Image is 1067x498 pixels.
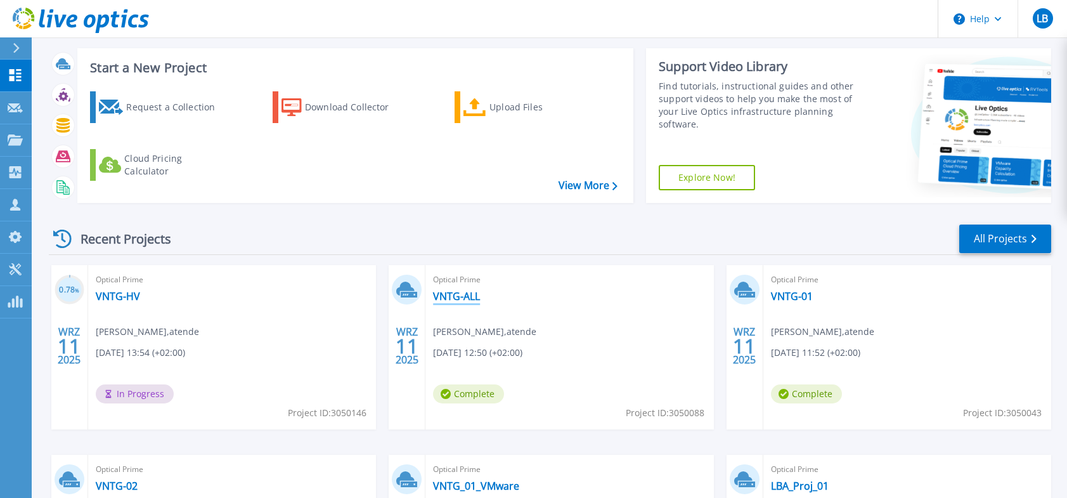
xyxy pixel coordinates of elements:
[395,323,419,369] div: WRZ 2025
[771,384,842,403] span: Complete
[433,273,706,287] span: Optical Prime
[433,346,522,360] span: [DATE] 12:50 (+02:00)
[126,95,228,120] div: Request a Collection
[49,223,188,254] div: Recent Projects
[433,462,706,476] span: Optical Prime
[96,325,199,339] span: [PERSON_NAME] , atende
[433,384,504,403] span: Complete
[96,462,368,476] span: Optical Prime
[96,346,185,360] span: [DATE] 13:54 (+02:00)
[455,91,596,123] a: Upload Files
[559,180,618,192] a: View More
[963,406,1042,420] span: Project ID: 3050043
[273,91,414,123] a: Download Collector
[771,325,874,339] span: [PERSON_NAME] , atende
[55,283,84,298] h3: 0.78
[124,152,226,178] div: Cloud Pricing Calculator
[433,480,519,492] a: VNTG_01_VMware
[659,80,863,131] div: Find tutorials, instructional guides and other support videos to help you make the most of your L...
[96,290,140,303] a: VNTG-HV
[433,290,480,303] a: VNTG-ALL
[771,346,860,360] span: [DATE] 11:52 (+02:00)
[90,61,617,75] h3: Start a New Project
[771,273,1044,287] span: Optical Prime
[771,480,829,492] a: LBA_Proj_01
[96,384,174,403] span: In Progress
[733,341,756,351] span: 11
[75,287,79,294] span: %
[659,58,863,75] div: Support Video Library
[305,95,406,120] div: Download Collector
[396,341,418,351] span: 11
[90,91,231,123] a: Request a Collection
[96,480,138,492] a: VNTG-02
[57,323,81,369] div: WRZ 2025
[96,273,368,287] span: Optical Prime
[489,95,591,120] div: Upload Files
[90,149,231,181] a: Cloud Pricing Calculator
[626,406,704,420] span: Project ID: 3050088
[433,325,536,339] span: [PERSON_NAME] , atende
[659,165,755,190] a: Explore Now!
[58,341,81,351] span: 11
[288,406,366,420] span: Project ID: 3050146
[771,462,1044,476] span: Optical Prime
[1037,13,1048,23] span: LB
[771,290,813,303] a: VNTG-01
[959,225,1051,253] a: All Projects
[732,323,756,369] div: WRZ 2025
